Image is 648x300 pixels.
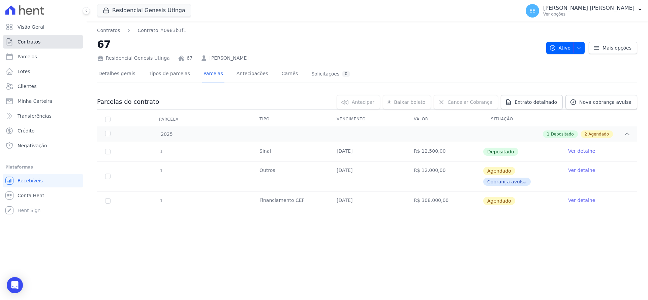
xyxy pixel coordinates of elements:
[329,112,406,126] th: Vencimento
[148,65,191,83] a: Tipos de parcelas
[18,127,35,134] span: Crédito
[342,71,350,77] div: 0
[97,27,541,34] nav: Breadcrumb
[568,197,595,204] a: Ver detalhe
[159,168,163,173] span: 1
[483,197,515,205] span: Agendado
[251,112,329,126] th: Tipo
[3,189,83,202] a: Conta Hent
[159,149,163,154] span: 1
[579,99,631,106] span: Nova cobrança avulsa
[280,65,299,83] a: Carnês
[551,131,574,137] span: Depositado
[251,161,329,191] td: Outros
[3,65,83,78] a: Lotes
[483,178,531,186] span: Cobrança avulsa
[3,80,83,93] a: Clientes
[543,5,635,11] p: [PERSON_NAME] [PERSON_NAME]
[520,1,648,20] button: EE [PERSON_NAME] [PERSON_NAME] Ver opções
[3,94,83,108] a: Minha Carteira
[3,124,83,138] a: Crédito
[568,167,595,174] a: Ver detalhe
[97,27,186,34] nav: Breadcrumb
[406,161,483,191] td: R$ 12.000,00
[529,8,535,13] span: EE
[151,113,187,126] div: Parcela
[3,139,83,152] a: Negativação
[543,11,635,17] p: Ver opções
[329,191,406,210] td: [DATE]
[97,98,159,106] h3: Parcelas do contrato
[18,24,44,30] span: Visão Geral
[515,99,557,106] span: Extrato detalhado
[251,142,329,161] td: Sinal
[329,142,406,161] td: [DATE]
[251,191,329,210] td: Financiamento CEF
[501,95,563,109] a: Extrato detalhado
[159,198,163,203] span: 1
[3,109,83,123] a: Transferências
[603,44,631,51] span: Mais opções
[97,27,120,34] a: Contratos
[3,174,83,187] a: Recebíveis
[97,55,170,62] div: Residencial Genesis Utinga
[202,65,224,83] a: Parcelas
[18,177,43,184] span: Recebíveis
[235,65,270,83] a: Antecipações
[18,142,47,149] span: Negativação
[329,161,406,191] td: [DATE]
[18,68,30,75] span: Lotes
[105,149,111,154] input: Só é possível selecionar pagamentos em aberto
[483,112,560,126] th: Situação
[3,20,83,34] a: Visão Geral
[137,27,186,34] a: Contrato #0983b1f1
[3,50,83,63] a: Parcelas
[406,142,483,161] td: R$ 12.500,00
[97,4,191,17] button: Residencial Genesis Utinga
[105,174,111,179] input: default
[565,95,637,109] a: Nova cobrança avulsa
[311,71,350,77] div: Solicitações
[3,35,83,49] a: Contratos
[549,42,571,54] span: Ativo
[5,163,81,171] div: Plataformas
[18,53,37,60] span: Parcelas
[310,65,351,83] a: Solicitações0
[18,98,52,104] span: Minha Carteira
[546,42,585,54] button: Ativo
[97,65,137,83] a: Detalhes gerais
[547,131,550,137] span: 1
[18,113,52,119] span: Transferências
[568,148,595,154] a: Ver detalhe
[588,131,609,137] span: Agendado
[105,198,111,204] input: default
[18,192,44,199] span: Conta Hent
[187,55,193,62] a: 67
[7,277,23,293] div: Open Intercom Messenger
[18,83,36,90] span: Clientes
[18,38,40,45] span: Contratos
[483,148,518,156] span: Depositado
[589,42,637,54] a: Mais opções
[406,112,483,126] th: Valor
[97,37,541,52] h2: 67
[209,55,248,62] a: [PERSON_NAME]
[483,167,515,175] span: Agendado
[406,191,483,210] td: R$ 308.000,00
[585,131,587,137] span: 2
